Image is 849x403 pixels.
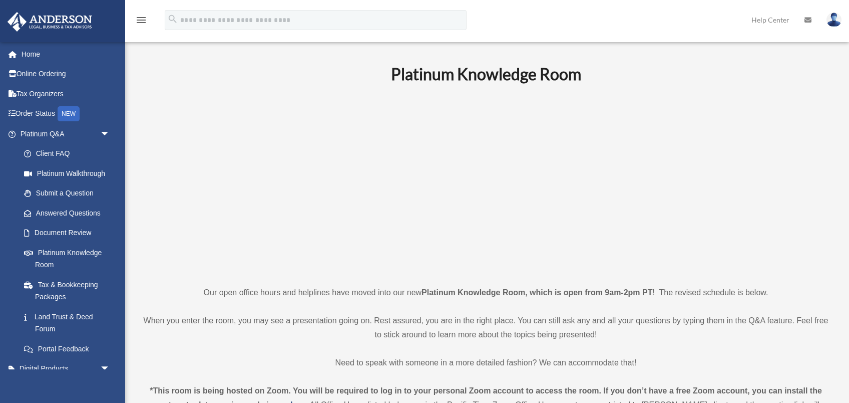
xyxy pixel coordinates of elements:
a: Platinum Q&Aarrow_drop_down [7,124,125,144]
a: Home [7,44,125,64]
a: Platinum Walkthrough [14,163,125,183]
a: menu [135,18,147,26]
a: Tax Organizers [7,84,125,104]
span: arrow_drop_down [100,359,120,379]
iframe: 231110_Toby_KnowledgeRoom [336,98,636,267]
a: Client FAQ [14,144,125,164]
a: Platinum Knowledge Room [14,243,120,275]
p: Need to speak with someone in a more detailed fashion? We can accommodate that! [143,356,829,370]
i: search [167,14,178,25]
b: Platinum Knowledge Room [391,64,581,84]
a: Land Trust & Deed Forum [14,307,125,339]
img: User Pic [826,13,841,27]
div: NEW [58,106,80,121]
a: Online Ordering [7,64,125,84]
a: Submit a Question [14,183,125,204]
a: Digital Productsarrow_drop_down [7,359,125,379]
a: Answered Questions [14,203,125,223]
a: Document Review [14,223,125,243]
strong: Platinum Knowledge Room, which is open from 9am-2pm PT [421,288,652,297]
a: Tax & Bookkeeping Packages [14,275,125,307]
a: Portal Feedback [14,339,125,359]
p: When you enter the room, you may see a presentation going on. Rest assured, you are in the right ... [143,314,829,342]
span: arrow_drop_down [100,124,120,144]
p: Our open office hours and helplines have moved into our new ! The revised schedule is below. [143,286,829,300]
i: menu [135,14,147,26]
img: Anderson Advisors Platinum Portal [5,12,95,32]
a: Order StatusNEW [7,104,125,124]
